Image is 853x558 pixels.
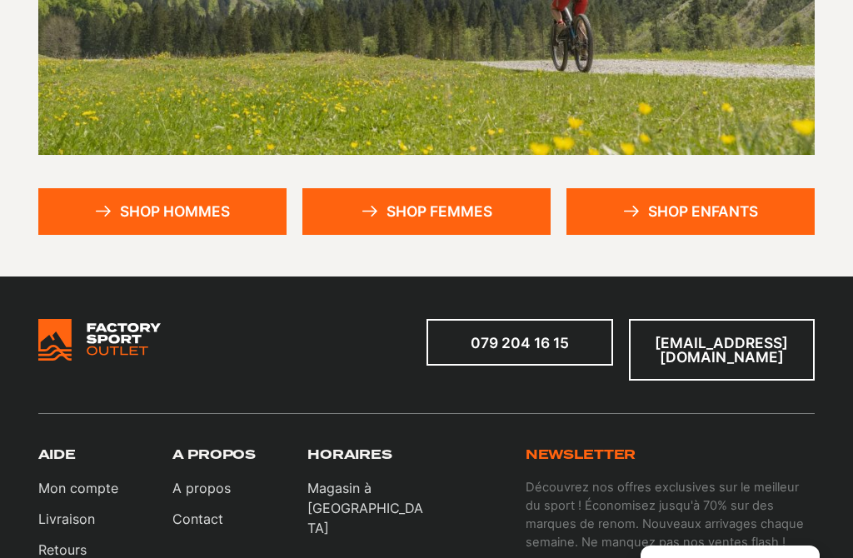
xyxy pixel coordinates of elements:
p: Découvrez nos offres exclusives sur le meilleur du sport ! Économisez jusqu'à 70% sur des marques... [526,478,816,551]
h3: Aide [38,447,76,463]
img: Bricks Woocommerce Starter [38,319,161,361]
a: A propos [172,478,231,498]
p: Magasin à [GEOGRAPHIC_DATA] [307,478,426,538]
h3: Newsletter [526,447,636,463]
a: Livraison [38,509,118,529]
h3: Horaires [307,447,392,463]
a: Shop enfants [566,188,815,235]
h3: A propos [172,447,256,463]
a: Shop hommes [38,188,287,235]
a: Mon compte [38,478,118,498]
a: Shop femmes [302,188,551,235]
a: 079 204 16 15 [426,319,613,366]
a: [EMAIL_ADDRESS][DOMAIN_NAME] [629,319,816,380]
a: Contact [172,509,231,529]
